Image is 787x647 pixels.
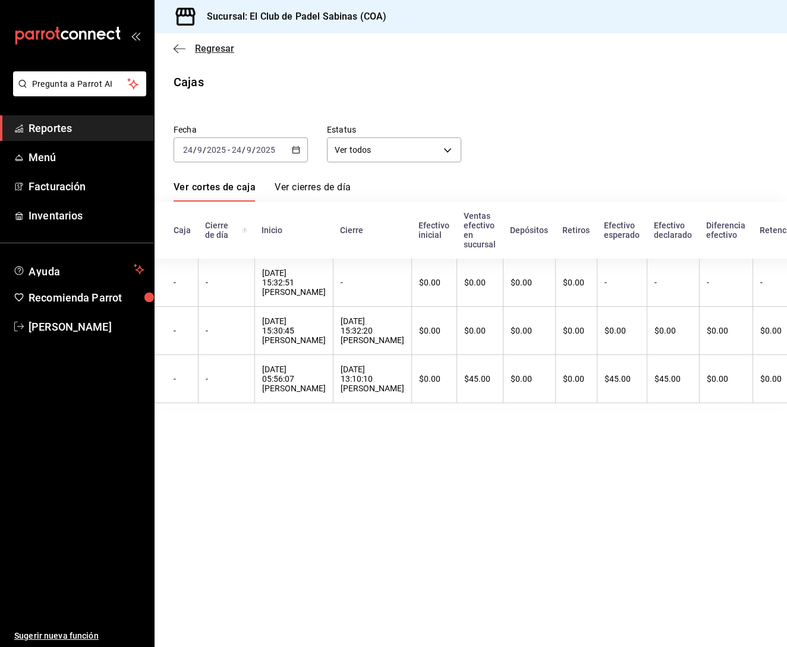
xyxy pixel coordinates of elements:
[29,120,144,136] span: Reportes
[205,221,247,240] div: Cierre de día
[206,278,247,287] div: -
[419,374,449,384] div: $0.00
[174,43,234,54] button: Regresar
[197,10,386,24] h3: Sucursal: El Club de Padel Sabinas (COA)
[563,374,590,384] div: $0.00
[182,145,193,155] input: --
[262,225,326,235] div: Inicio
[605,278,640,287] div: -
[174,278,191,287] div: -
[32,78,128,90] span: Pregunta a Parrot AI
[206,145,226,155] input: ----
[195,43,234,54] span: Regresar
[174,326,191,335] div: -
[13,71,146,96] button: Pregunta a Parrot AI
[174,374,191,384] div: -
[605,326,640,335] div: $0.00
[174,125,308,134] label: Fecha
[419,278,449,287] div: $0.00
[252,145,256,155] span: /
[206,374,247,384] div: -
[707,374,745,384] div: $0.00
[341,316,404,345] div: [DATE] 15:32:20 [PERSON_NAME]
[511,326,548,335] div: $0.00
[29,149,144,165] span: Menú
[464,326,496,335] div: $0.00
[256,145,276,155] input: ----
[262,268,326,297] div: [DATE] 15:32:51 [PERSON_NAME]
[510,225,548,235] div: Depósitos
[706,221,745,240] div: Diferencia efectivo
[341,365,404,393] div: [DATE] 13:10:10 [PERSON_NAME]
[563,278,590,287] div: $0.00
[563,326,590,335] div: $0.00
[131,31,140,40] button: open_drawer_menu
[604,221,640,240] div: Efectivo esperado
[246,145,252,155] input: --
[275,181,351,202] a: Ver cierres de día
[327,137,461,162] div: Ver todos
[29,178,144,194] span: Facturación
[231,145,242,155] input: --
[562,225,590,235] div: Retiros
[174,181,351,202] div: navigation tabs
[174,73,204,91] div: Cajas
[29,208,144,224] span: Inventarios
[174,225,191,235] div: Caja
[206,326,247,335] div: -
[203,145,206,155] span: /
[242,145,245,155] span: /
[511,374,548,384] div: $0.00
[197,145,203,155] input: --
[707,326,745,335] div: $0.00
[654,221,692,240] div: Efectivo declarado
[511,278,548,287] div: $0.00
[419,326,449,335] div: $0.00
[341,278,404,287] div: -
[262,365,326,393] div: [DATE] 05:56:07 [PERSON_NAME]
[464,278,496,287] div: $0.00
[228,145,230,155] span: -
[29,262,129,277] span: Ayuda
[174,181,256,202] a: Ver cortes de caja
[464,374,496,384] div: $45.00
[464,211,496,249] div: Ventas efectivo en sucursal
[654,278,692,287] div: -
[242,225,247,235] svg: El número de cierre de día es consecutivo y consolida todos los cortes de caja previos en un únic...
[193,145,197,155] span: /
[418,221,449,240] div: Efectivo inicial
[340,225,404,235] div: Cierre
[327,125,461,134] label: Estatus
[707,278,745,287] div: -
[654,326,692,335] div: $0.00
[29,319,144,335] span: [PERSON_NAME]
[14,630,144,642] span: Sugerir nueva función
[29,290,144,306] span: Recomienda Parrot
[262,316,326,345] div: [DATE] 15:30:45 [PERSON_NAME]
[605,374,640,384] div: $45.00
[8,86,146,99] a: Pregunta a Parrot AI
[654,374,692,384] div: $45.00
